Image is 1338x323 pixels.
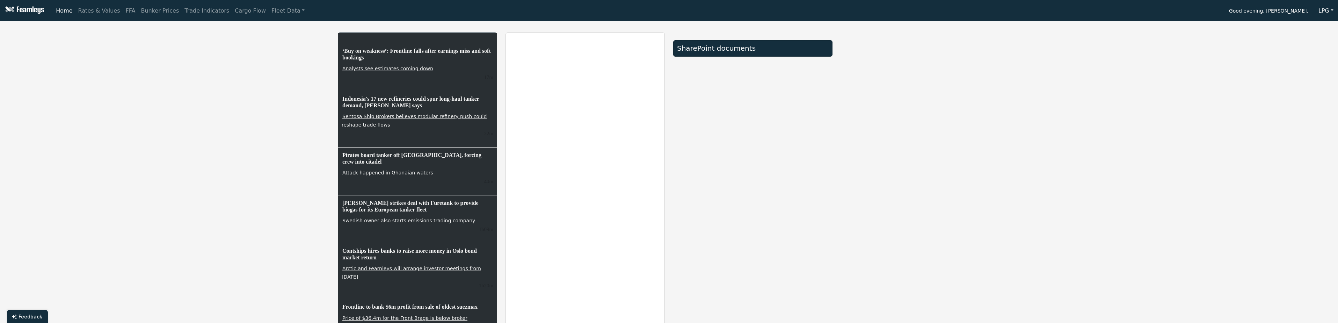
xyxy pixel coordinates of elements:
h6: [PERSON_NAME] strikes deal with Furetank to provide biogas for its European tanker fleet [342,199,493,214]
span: Good evening, [PERSON_NAME]. [1229,6,1308,17]
a: Rates & Values [75,4,123,18]
div: SharePoint documents [677,44,829,52]
a: Sentosa Ship Brokers believes modular refinery push could reshape trade flows [342,113,487,128]
h6: Frontline to bank $6m profit from sale of oldest suezmax [342,303,493,311]
h6: Pirates board tanker off [GEOGRAPHIC_DATA], forcing crew into citadel [342,151,493,166]
h6: Contships hires banks to raise more money in Oslo bond market return [342,247,493,261]
h6: ‘Buy on weakness’: Frontline falls after earnings miss and soft bookings [342,47,493,62]
img: Fearnleys Logo [3,6,44,15]
small: 29/08/2025, 09:38:51 [484,74,493,80]
a: Analysts see estimates coming down [342,65,434,72]
a: Bunker Prices [138,4,182,18]
a: Home [53,4,75,18]
a: Arctic and Fearnleys will arrange investor meetings from [DATE] [342,265,481,280]
button: LPG [1314,4,1338,17]
small: 29/08/2025, 08:36:30 [479,283,493,288]
a: Swedish owner also starts emissions trading company [342,217,476,224]
small: 29/08/2025, 09:15:59 [484,179,493,184]
a: Cargo Flow [232,4,269,18]
a: Fleet Data [269,4,307,18]
small: 29/08/2025, 09:33:51 [484,131,493,136]
h6: Indonesia's 17 new refineries could spur long-haul tanker demand, [PERSON_NAME] says [342,95,493,109]
a: Trade Indicators [182,4,232,18]
small: 29/08/2025, 08:46:48 [479,227,493,232]
a: Attack happened in Ghanaian waters [342,169,434,176]
a: FFA [123,4,138,18]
